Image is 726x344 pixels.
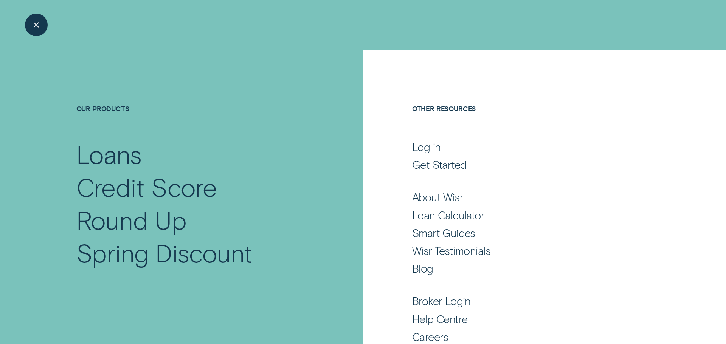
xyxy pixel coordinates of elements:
[412,104,649,138] h4: Other Resources
[412,262,649,275] a: Blog
[76,204,187,236] div: Round Up
[76,171,310,204] a: Credit Score
[76,138,310,171] a: Loans
[25,14,48,36] button: Close Menu
[412,208,484,222] div: Loan Calculator
[76,138,142,171] div: Loans
[412,158,467,171] div: Get Started
[412,226,475,240] div: Smart Guides
[412,330,448,344] div: Careers
[76,236,310,269] a: Spring Discount
[412,226,649,240] a: Smart Guides
[412,262,433,275] div: Blog
[412,244,649,258] a: Wisr Testimonials
[412,190,463,204] div: About Wisr
[412,244,490,258] div: Wisr Testimonials
[412,294,649,308] a: Broker Login
[412,294,471,308] div: Broker Login
[412,330,649,344] a: Careers
[76,204,310,236] a: Round Up
[412,312,649,326] a: Help Centre
[412,140,441,154] div: Log in
[412,158,649,171] a: Get Started
[76,171,217,204] div: Credit Score
[412,190,649,204] a: About Wisr
[412,140,649,154] a: Log in
[412,312,468,326] div: Help Centre
[412,208,649,222] a: Loan Calculator
[76,104,310,138] h4: Our Products
[76,236,252,269] div: Spring Discount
